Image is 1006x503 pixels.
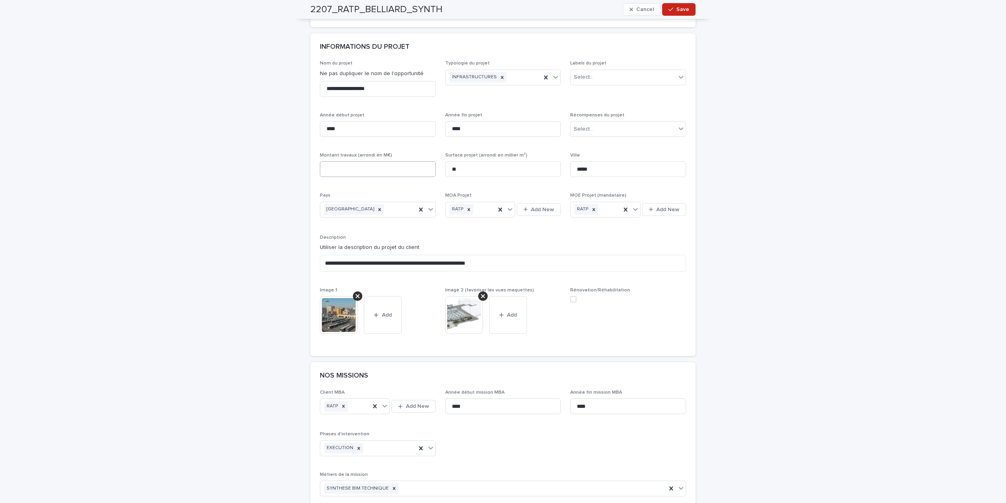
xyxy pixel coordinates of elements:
[570,61,606,66] span: Labels du projet
[570,390,622,395] span: Année fin mission MBA
[320,61,352,66] span: Nom du projet
[320,432,369,437] span: Phases d'intervention
[320,288,337,293] span: Image 1
[531,207,554,212] span: Add New
[445,193,472,198] span: MOA Projet
[391,400,435,413] button: Add New
[575,204,589,215] div: RATP
[489,296,527,334] button: Add
[324,483,390,494] div: SYNTHESE BIM TECHNIQUE
[324,204,375,215] div: [GEOGRAPHIC_DATA]
[310,4,442,15] h2: 2207_RATP_BELLIARD_SYNTH
[570,113,624,118] span: Récompenses du projet
[320,243,686,252] p: Utiliser la description du projet du client
[320,193,330,198] span: Pays
[570,153,580,158] span: Ville
[507,312,517,318] span: Add
[445,61,490,66] span: Typologie du projet
[320,153,392,158] span: Montant travaux (arrondi en M€)
[570,193,626,198] span: MOE Projet (mandataire)
[676,7,689,12] span: Save
[364,296,402,334] button: Add
[320,43,409,52] h2: INFORMATIONS DU PROJET
[662,3,696,16] button: Save
[406,404,429,409] span: Add New
[445,153,527,158] span: Surface projet (arrondi en millier m²)
[574,125,593,133] div: Select...
[320,390,345,395] span: Client MBA
[656,207,679,212] span: Add New
[320,372,368,380] h2: NOS MISSIONS
[320,472,368,477] span: Métiers de la mission
[450,72,498,83] div: INFRASTRUCTURES
[324,401,339,412] div: RATP
[517,203,561,216] button: Add New
[445,113,482,118] span: Année fin projet
[324,443,354,453] div: EXECUTION
[570,288,630,293] span: Rénovation/Réhabilitation
[320,113,364,118] span: Année début projet
[574,73,593,81] div: Select...
[382,312,392,318] span: Add
[445,390,505,395] span: Année début mission MBA
[642,203,686,216] button: Add New
[445,288,534,293] span: Image 2 (favoriser les vues maquettes)
[623,3,661,16] button: Cancel
[320,235,346,240] span: Description
[450,204,464,215] div: RATP
[320,70,436,78] p: Ne pas dupliquer le nom de l'opportunité
[636,7,654,12] span: Cancel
